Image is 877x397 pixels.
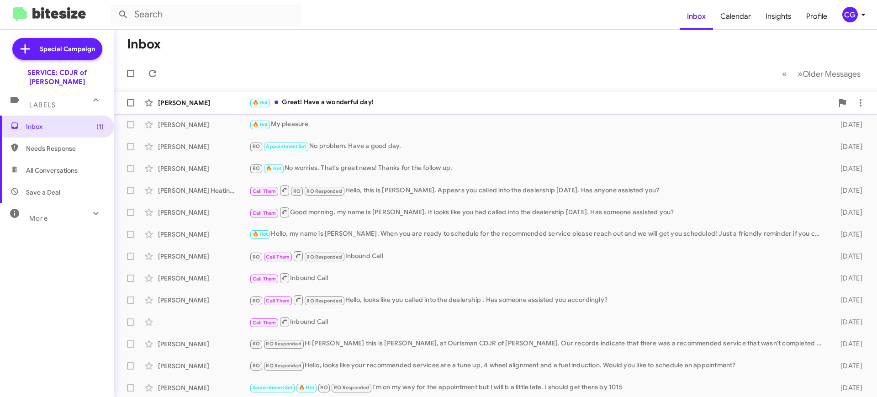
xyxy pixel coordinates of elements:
[842,7,858,22] div: CG
[266,298,290,304] span: Call Them
[253,210,276,216] span: Call Them
[253,254,260,260] span: RO
[26,144,104,153] span: Needs Response
[158,98,249,107] div: [PERSON_NAME]
[835,7,867,22] button: CG
[29,101,56,109] span: Labels
[266,363,301,369] span: RO Responded
[158,339,249,349] div: [PERSON_NAME]
[266,341,301,347] span: RO Responded
[249,185,826,196] div: Hello, this is [PERSON_NAME]. Appears you called into the dealership [DATE]. Has anyone assisted ...
[792,64,866,83] button: Next
[826,230,870,239] div: [DATE]
[158,252,249,261] div: [PERSON_NAME]
[158,274,249,283] div: [PERSON_NAME]
[777,64,792,83] button: Previous
[253,100,268,106] span: 🔥 Hot
[334,385,369,391] span: RO Responded
[40,44,95,53] span: Special Campaign
[249,119,826,130] div: My pleasure
[26,166,78,175] span: All Conversations
[306,188,342,194] span: RO Responded
[253,143,260,149] span: RO
[826,318,870,327] div: [DATE]
[253,320,276,326] span: Call Them
[158,164,249,173] div: [PERSON_NAME]
[253,363,260,369] span: RO
[96,122,104,131] span: (1)
[249,316,826,328] div: Inbound Call
[253,188,276,194] span: Call Them
[249,229,826,239] div: Hello, my name is [PERSON_NAME]. When you are ready to schedule for the recommended service pleas...
[158,186,249,195] div: [PERSON_NAME] Heating And Air
[713,3,758,30] a: Calendar
[826,186,870,195] div: [DATE]
[253,298,260,304] span: RO
[299,385,314,391] span: 🔥 Hot
[249,250,826,262] div: Inbound Call
[158,383,249,392] div: [PERSON_NAME]
[253,385,293,391] span: Appointment Set
[826,274,870,283] div: [DATE]
[826,296,870,305] div: [DATE]
[320,385,328,391] span: RO
[826,142,870,151] div: [DATE]
[127,37,161,52] h1: Inbox
[249,206,826,218] div: Good morning, my name is [PERSON_NAME]. It looks like you had called into the dealership [DATE]. ...
[798,68,803,79] span: »
[158,230,249,239] div: [PERSON_NAME]
[306,298,342,304] span: RO Responded
[158,361,249,371] div: [PERSON_NAME]
[266,165,281,171] span: 🔥 Hot
[249,163,826,174] div: No worries. That's great news! Thanks for the follow up.
[249,97,833,108] div: Great! Have a wonderful day!
[249,141,826,152] div: No problem. Have a good day.
[803,69,861,79] span: Older Messages
[12,38,102,60] a: Special Campaign
[306,254,342,260] span: RO Responded
[826,383,870,392] div: [DATE]
[253,276,276,282] span: Call Them
[826,208,870,217] div: [DATE]
[253,122,268,127] span: 🔥 Hot
[799,3,835,30] a: Profile
[111,4,302,26] input: Search
[158,120,249,129] div: [PERSON_NAME]
[26,122,104,131] span: Inbox
[826,164,870,173] div: [DATE]
[293,188,301,194] span: RO
[266,254,290,260] span: Call Them
[158,208,249,217] div: [PERSON_NAME]
[249,294,826,306] div: Hello, looks like you called into the dealership . Has someone assisted you accordingly?
[249,360,826,371] div: Hello, looks like your recommended services are a tune up, 4 wheel alignment and a fuel induction...
[253,165,260,171] span: RO
[826,361,870,371] div: [DATE]
[253,231,268,237] span: 🔥 Hot
[266,143,306,149] span: Appointment Set
[253,341,260,347] span: RO
[758,3,799,30] a: Insights
[826,252,870,261] div: [DATE]
[782,68,787,79] span: «
[249,272,826,284] div: Inbound Call
[777,64,866,83] nav: Page navigation example
[249,339,826,349] div: Hi [PERSON_NAME] this is [PERSON_NAME], at Ourisman CDJR of [PERSON_NAME]. Our records indicate t...
[158,296,249,305] div: [PERSON_NAME]
[680,3,713,30] a: Inbox
[826,339,870,349] div: [DATE]
[249,382,826,393] div: I'm on my way for the appointment but I will b a little late. I should get there by 1015
[158,142,249,151] div: [PERSON_NAME]
[826,120,870,129] div: [DATE]
[26,188,60,197] span: Save a Deal
[29,214,48,222] span: More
